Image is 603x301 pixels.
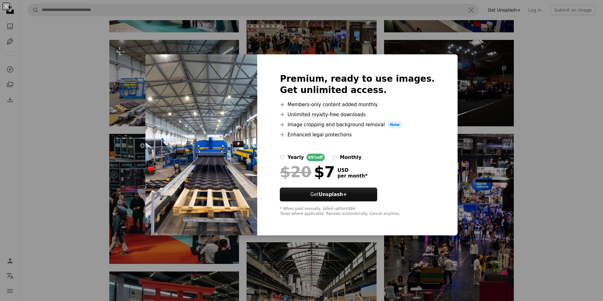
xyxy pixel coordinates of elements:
li: Members-only content added monthly [280,101,435,108]
span: per month * [337,173,367,179]
strong: Unsplash+ [319,192,347,197]
div: 65% off [307,154,325,161]
li: Image cropping and background removal [280,121,435,129]
span: $20 [280,164,311,180]
div: yearly [287,154,304,161]
h2: Premium, ready to use images. Get unlimited access. [280,73,435,96]
div: $7 [280,164,335,180]
span: USD [337,167,367,173]
div: * When paid annually, billed upfront $84 Taxes where applicable. Renews automatically. Cancel any... [280,206,435,216]
li: Enhanced legal protections [280,131,435,139]
div: monthly [340,154,361,161]
img: premium_photo-1682144873944-ac733dbe7828 [145,54,257,235]
span: New [387,121,402,129]
li: Unlimited royalty-free downloads [280,111,435,118]
input: yearly65%off [280,155,285,160]
input: monthly [332,155,337,160]
button: GetUnsplash+ [280,188,377,201]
